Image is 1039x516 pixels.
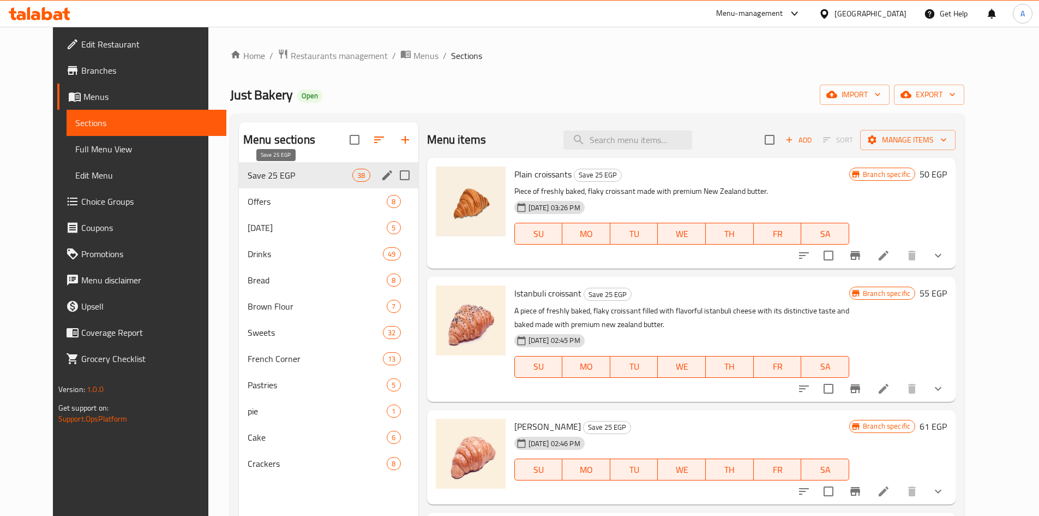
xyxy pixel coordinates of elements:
button: show more [925,376,951,402]
span: French Corner [248,352,383,365]
svg: Show Choices [932,485,945,498]
span: Bread [248,274,387,287]
span: Sweets [248,326,383,339]
span: MO [567,359,606,375]
span: Pastries [248,378,387,392]
button: show more [925,478,951,505]
a: Restaurants management [278,49,388,63]
span: Upsell [81,300,218,313]
svg: Show Choices [932,249,945,262]
button: Add [781,132,816,149]
span: 1.0.0 [87,382,104,396]
button: FR [754,459,802,481]
a: Menus [57,84,226,110]
img: Plain croissants [436,167,506,236]
span: TU [615,359,654,375]
span: Select section [758,128,781,151]
button: edit [379,167,395,183]
span: Select to update [817,480,840,503]
span: TU [615,462,654,478]
span: Edit Menu [75,169,218,182]
img: Romi croissant [436,419,506,489]
div: Save 25 EGP [584,288,632,301]
a: Edit menu item [877,249,890,262]
a: Coupons [57,215,226,241]
button: WE [658,223,706,245]
div: items [387,195,400,208]
span: [DATE] 03:26 PM [524,203,585,213]
div: items [383,247,400,260]
div: items [387,221,400,234]
a: Menus [400,49,439,63]
button: sort-choices [791,242,817,269]
li: / [443,49,447,62]
button: delete [899,376,925,402]
span: 8 [387,275,400,286]
span: [DATE] [248,221,387,234]
span: [PERSON_NAME] [514,418,581,435]
button: SA [801,459,849,481]
span: Menus [83,90,218,103]
button: FR [754,356,802,378]
span: 13 [383,354,400,364]
div: Crackers8 [239,450,418,477]
a: Promotions [57,241,226,267]
span: TH [710,226,749,242]
button: show more [925,242,951,269]
span: Full Menu View [75,143,218,156]
div: pie1 [239,398,418,424]
h2: Menu items [427,132,487,148]
span: Save 25 EGP [248,169,352,182]
span: SU [519,226,558,242]
span: [DATE] 02:46 PM [524,438,585,449]
button: Branch-specific-item [842,376,868,402]
span: 32 [383,328,400,338]
nav: breadcrumb [230,49,964,63]
span: 8 [387,197,400,207]
span: SA [806,226,845,242]
a: Branches [57,57,226,84]
span: Select section first [816,132,860,149]
button: sort-choices [791,376,817,402]
span: 49 [383,249,400,259]
span: Crackers [248,457,387,470]
span: SA [806,359,845,375]
button: TH [706,356,754,378]
button: delete [899,478,925,505]
p: Piece of freshly baked, flaky croissant made with premium New Zealand butter. [514,185,849,198]
a: Edit Menu [67,162,226,188]
div: items [387,431,400,444]
span: WE [662,462,701,478]
span: Plain croissants [514,166,572,182]
button: SA [801,356,849,378]
span: Menus [413,49,439,62]
span: Offers [248,195,387,208]
span: Get support on: [58,401,109,415]
button: Manage items [860,130,956,150]
span: Sections [75,116,218,129]
button: Add section [392,127,418,153]
h6: 55 EGP [920,286,947,301]
svg: Show Choices [932,382,945,395]
span: SU [519,462,558,478]
span: Version: [58,382,85,396]
span: Open [297,91,322,100]
span: FR [758,359,797,375]
div: items [387,457,400,470]
a: Edit menu item [877,382,890,395]
span: 38 [353,170,369,181]
h6: 50 EGP [920,167,947,182]
span: TH [710,462,749,478]
button: delete [899,242,925,269]
button: SA [801,223,849,245]
a: Full Menu View [67,136,226,162]
span: MO [567,462,606,478]
div: Sweets32 [239,319,418,346]
button: MO [562,459,610,481]
a: Edit menu item [877,485,890,498]
a: Coverage Report [57,319,226,346]
div: items [352,169,370,182]
span: Grocery Checklist [81,352,218,365]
